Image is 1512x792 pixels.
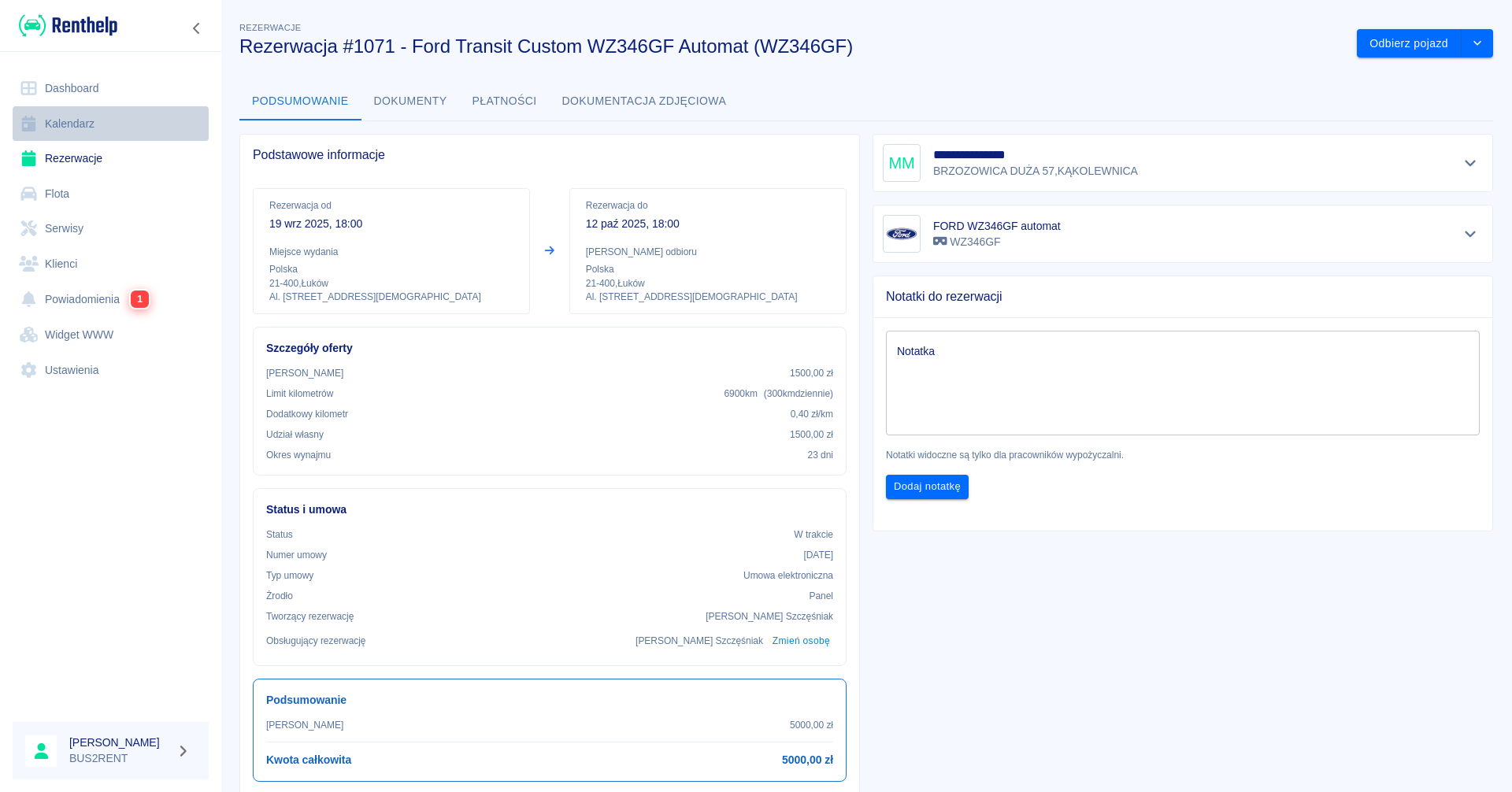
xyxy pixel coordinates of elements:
button: Pokaż szczegóły [1458,223,1484,245]
a: Dashboard [13,71,209,106]
p: Typ umowy [266,568,313,583]
span: ( 300 km dziennie ) [764,388,833,399]
p: 19 wrz 2025, 18:00 [269,216,513,232]
img: Renthelp logo [19,13,117,39]
h6: [PERSON_NAME] [69,735,170,750]
span: 1 [131,291,149,308]
h6: Podsumowanie [266,692,833,709]
p: [PERSON_NAME] Szczęśniak [636,634,763,648]
p: 1500,00 zł [790,427,833,442]
button: Pokaż szczegóły [1458,152,1484,174]
div: MM [883,144,921,182]
p: 23 dni [808,448,833,462]
a: Ustawienia [13,353,209,388]
p: Okres wynajmu [266,448,331,462]
p: Panel [810,589,834,603]
a: Kalendarz [13,106,209,142]
a: Widget WWW [13,317,209,353]
a: Serwisy [13,211,209,246]
p: BUS2RENT [69,750,170,767]
p: Udział własny [266,427,324,442]
button: Dodaj notatkę [886,475,969,499]
span: Rezerwacje [239,23,301,32]
p: 0,40 zł /km [791,407,833,421]
a: Powiadomienia1 [13,281,209,317]
p: Miejsce wydania [269,245,513,259]
button: Dokumentacja zdjęciowa [550,83,739,120]
a: Flota [13,176,209,212]
p: Al. [STREET_ADDRESS][DEMOGRAPHIC_DATA] [269,291,513,304]
p: [DATE] [803,548,833,562]
p: W trakcie [794,527,833,542]
h6: Szczegóły oferty [266,340,833,357]
p: Al. [STREET_ADDRESS][DEMOGRAPHIC_DATA] [586,291,830,304]
h3: Rezerwacja #1071 - Ford Transit Custom WZ346GF Automat (WZ346GF) [239,35,1344,57]
p: [PERSON_NAME] Szczęśniak [706,609,833,624]
p: 12 paź 2025, 18:00 [586,216,830,232]
a: Rezerwacje [13,141,209,176]
p: Rezerwacja od [269,198,513,213]
p: Żrodło [266,589,293,603]
button: Zwiń nawigację [185,18,209,39]
p: Polska [586,262,830,276]
button: Zmień osobę [769,630,833,653]
p: Dodatkowy kilometr [266,407,348,421]
p: Status [266,527,293,542]
p: 5000,00 zł [790,718,833,732]
h6: Kwota całkowita [266,752,351,768]
p: 1500,00 zł [790,366,833,380]
p: BRZOZOWICA DUŻA 57 , KĄKOLEWNICA [933,163,1141,179]
p: Rezerwacja do [586,198,830,213]
p: 6900 km [724,387,833,401]
h6: Status i umowa [266,501,833,518]
button: Płatności [460,83,550,120]
img: Image [886,218,917,250]
p: Polska [269,262,513,276]
span: Notatki do rezerwacji [886,289,1480,305]
h6: FORD WZ346GF automat [933,218,1061,234]
p: Tworzący rezerwację [266,609,354,624]
span: Podstawowe informacje [253,147,847,163]
p: Obsługujący rezerwację [266,634,366,648]
p: Umowa elektroniczna [743,568,833,583]
p: 21-400 , Łuków [586,276,830,291]
p: [PERSON_NAME] odbioru [586,245,830,259]
p: Notatki widoczne są tylko dla pracowników wypożyczalni. [886,448,1480,462]
a: Klienci [13,246,209,282]
p: Limit kilometrów [266,387,333,401]
p: Numer umowy [266,548,327,562]
button: Podsumowanie [239,83,361,120]
a: Renthelp logo [13,13,117,39]
p: [PERSON_NAME] [266,718,343,732]
button: Odbierz pojazd [1357,29,1462,58]
p: 21-400 , Łuków [269,276,513,291]
button: Dokumenty [361,83,460,120]
button: drop-down [1462,29,1493,58]
p: WZ346GF [933,234,1061,250]
h6: 5000,00 zł [782,752,833,768]
p: [PERSON_NAME] [266,366,343,380]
